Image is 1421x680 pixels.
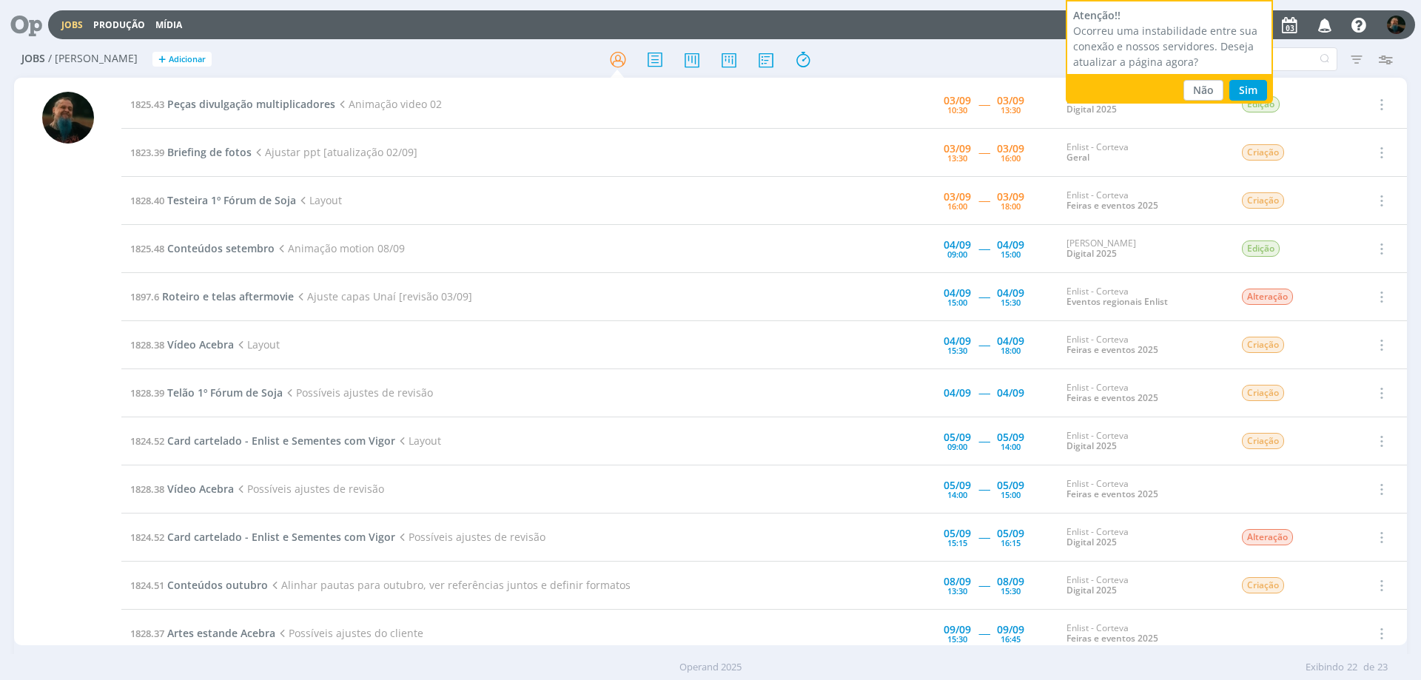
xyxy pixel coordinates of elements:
[1001,202,1021,210] div: 18:00
[947,635,967,643] div: 15:30
[1001,539,1021,547] div: 16:15
[947,346,967,354] div: 15:30
[130,482,234,496] a: 1828.38Vídeo Acebra
[947,154,967,162] div: 13:30
[167,386,283,400] span: Telão 1º Fórum de Soja
[997,240,1024,250] div: 04/09
[294,289,472,303] span: Ajuste capas Unaí [revisão 03/09]
[395,530,545,544] span: Possíveis ajustes de revisão
[130,98,164,111] span: 1825.43
[944,288,971,298] div: 04/09
[944,625,971,635] div: 09/09
[978,482,990,496] span: -----
[997,192,1024,202] div: 03/09
[1066,479,1219,500] div: Enlist - Corteva
[335,97,442,111] span: Animação video 02
[997,480,1024,491] div: 05/09
[130,290,159,303] span: 1897.6
[997,144,1024,154] div: 03/09
[1066,527,1219,548] div: Enlist - Corteva
[1229,80,1267,101] button: Sim
[283,386,433,400] span: Possíveis ajustes de revisão
[1001,250,1021,258] div: 15:00
[1386,12,1406,38] button: M
[234,337,280,351] span: Layout
[1377,660,1388,675] span: 23
[947,250,967,258] div: 09:00
[130,241,275,255] a: 1825.48Conteúdos setembro
[1066,103,1117,115] a: Digital 2025
[978,578,990,592] span: -----
[1066,334,1219,356] div: Enlist - Corteva
[1242,337,1284,353] span: Criação
[130,434,164,448] span: 1824.52
[1066,623,1219,644] div: Enlist - Corteva
[167,482,234,496] span: Vídeo Acebra
[947,587,967,595] div: 13:30
[130,531,164,544] span: 1824.52
[130,578,268,592] a: 1824.51Conteúdos outubro
[1073,7,1266,23] div: Atenção!!
[978,626,990,640] span: -----
[158,52,166,67] span: +
[167,193,296,207] span: Testeira 1º Fórum de Soja
[947,442,967,451] div: 09:00
[152,52,212,67] button: +Adicionar
[268,578,631,592] span: Alinhar pautas para outubro, ver referências juntos e definir formatos
[234,482,384,496] span: Possíveis ajustes de revisão
[155,18,182,31] a: Mídia
[944,576,971,587] div: 08/09
[978,241,990,255] span: -----
[944,192,971,202] div: 03/09
[42,92,94,144] img: M
[167,241,275,255] span: Conteúdos setembro
[1066,440,1117,452] a: Digital 2025
[1066,286,1219,308] div: Enlist - Corteva
[130,146,164,159] span: 1823.39
[1066,190,1219,212] div: Enlist - Corteva
[21,53,45,65] span: Jobs
[944,480,971,491] div: 05/09
[130,434,395,448] a: 1824.52Card cartelado - Enlist e Sementes com Vigor
[130,626,275,640] a: 1828.37Artes estande Acebra
[1066,142,1219,164] div: Enlist - Corteva
[978,145,990,159] span: -----
[1363,660,1374,675] span: de
[1306,660,1344,675] span: Exibindo
[1066,575,1219,596] div: Enlist - Corteva
[1242,433,1284,449] span: Criação
[57,19,87,31] button: Jobs
[1001,346,1021,354] div: 18:00
[1066,94,1219,115] div: [PERSON_NAME]
[997,528,1024,539] div: 05/09
[997,95,1024,106] div: 03/09
[1066,391,1158,404] a: Feiras e eventos 2025
[130,289,294,303] a: 1897.6Roteiro e telas aftermovie
[1066,247,1117,260] a: Digital 2025
[1183,80,1223,101] button: Não
[944,336,971,346] div: 04/09
[130,337,234,351] a: 1828.38Vídeo Acebra
[997,576,1024,587] div: 08/09
[1066,431,1219,452] div: Enlist - Corteva
[130,194,164,207] span: 1828.40
[1387,16,1405,34] img: M
[1066,151,1089,164] a: Geral
[997,336,1024,346] div: 04/09
[997,288,1024,298] div: 04/09
[48,53,138,65] span: / [PERSON_NAME]
[130,627,164,640] span: 1828.37
[1242,144,1284,161] span: Criação
[944,388,971,398] div: 04/09
[944,528,971,539] div: 05/09
[167,578,268,592] span: Conteúdos outubro
[1066,536,1117,548] a: Digital 2025
[978,289,990,303] span: -----
[167,337,234,351] span: Vídeo Acebra
[130,193,296,207] a: 1828.40Testeira 1º Fórum de Soja
[1066,488,1158,500] a: Feiras e eventos 2025
[944,240,971,250] div: 04/09
[162,289,294,303] span: Roteiro e telas aftermovie
[1073,23,1266,70] div: Ocorreu uma instabilidade entre sua conexão e nossos servidores. Deseja atualizar a página agora?
[1001,106,1021,114] div: 13:30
